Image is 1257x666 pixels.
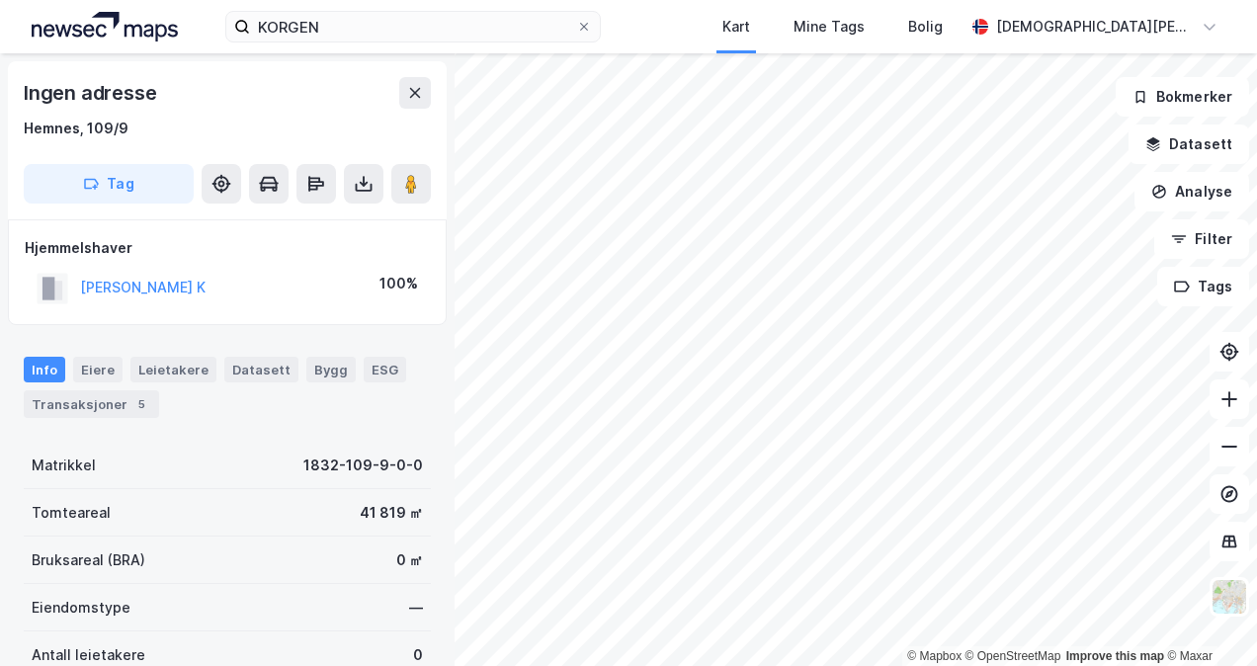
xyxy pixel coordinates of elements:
div: Bolig [908,15,943,39]
button: Bokmerker [1116,77,1249,117]
div: 1832-109-9-0-0 [303,454,423,477]
a: Mapbox [907,649,962,663]
div: [DEMOGRAPHIC_DATA][PERSON_NAME] [996,15,1194,39]
button: Tag [24,164,194,204]
div: — [409,596,423,620]
button: Datasett [1129,125,1249,164]
div: Eiendomstype [32,596,130,620]
div: Kart [722,15,750,39]
button: Tags [1157,267,1249,306]
a: Improve this map [1066,649,1164,663]
img: logo.a4113a55bc3d86da70a041830d287a7e.svg [32,12,178,42]
div: Leietakere [130,357,216,382]
div: Matrikkel [32,454,96,477]
div: Hemnes, 109/9 [24,117,128,140]
div: Tomteareal [32,501,111,525]
div: Bygg [306,357,356,382]
iframe: Chat Widget [1158,571,1257,666]
div: Info [24,357,65,382]
div: Mine Tags [794,15,865,39]
div: 100% [379,272,418,295]
div: ESG [364,357,406,382]
div: Bruksareal (BRA) [32,548,145,572]
button: Filter [1154,219,1249,259]
div: Datasett [224,357,298,382]
button: Analyse [1134,172,1249,211]
input: Søk på adresse, matrikkel, gårdeiere, leietakere eller personer [250,12,575,42]
div: Transaksjoner [24,390,159,418]
div: 41 819 ㎡ [360,501,423,525]
div: Ingen adresse [24,77,160,109]
div: Eiere [73,357,123,382]
div: 0 ㎡ [396,548,423,572]
div: 5 [131,394,151,414]
div: Hjemmelshaver [25,236,430,260]
a: OpenStreetMap [965,649,1061,663]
